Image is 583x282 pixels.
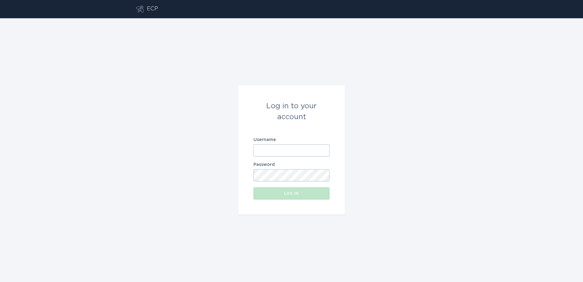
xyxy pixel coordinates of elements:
[254,138,329,142] label: Username
[257,192,326,195] div: Log in
[254,187,329,200] button: Log in
[147,5,158,13] div: ECP
[254,101,329,123] div: Log in to your account
[136,5,144,13] button: Go to dashboard
[254,163,329,167] label: Password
